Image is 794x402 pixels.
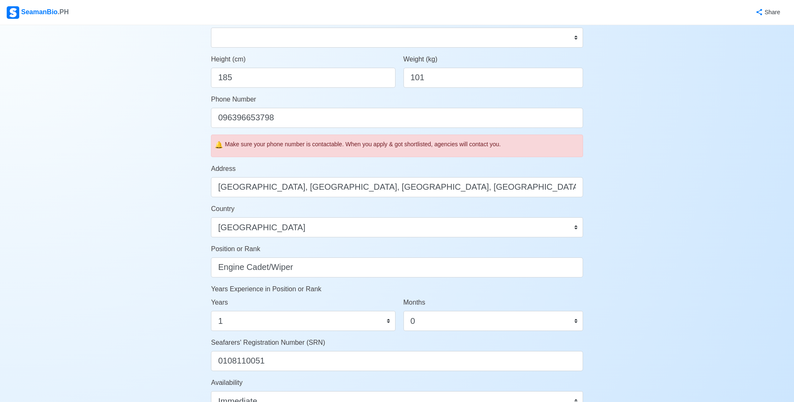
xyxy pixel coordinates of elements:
input: ex. Pooc Occidental, Tubigon, Bohol [211,177,583,197]
img: Logo [7,6,19,19]
span: Address [211,165,236,172]
label: Country [211,204,234,214]
div: SeamanBio [7,6,69,19]
p: Years Experience in Position or Rank [211,284,583,294]
span: Height (cm) [211,56,246,63]
button: Share [747,4,787,20]
input: ex. 2nd Officer w/ Master License [211,257,583,277]
input: ex. +63 912 345 6789 [211,108,583,128]
label: Months [403,298,425,308]
label: Availability [211,378,242,388]
span: .PH [58,8,69,15]
span: Phone Number [211,96,256,103]
input: ex. 60 [403,68,583,88]
span: Weight (kg) [403,56,438,63]
span: Seafarers' Registration Number (SRN) [211,339,325,346]
label: Years [211,298,228,308]
div: Make sure your phone number is contactable. When you apply & got shortlisted, agencies will conta... [225,140,579,149]
span: caution [215,140,223,150]
input: ex. 1234567890 [211,351,583,371]
span: Position or Rank [211,245,260,252]
input: ex. 163 [211,68,395,88]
